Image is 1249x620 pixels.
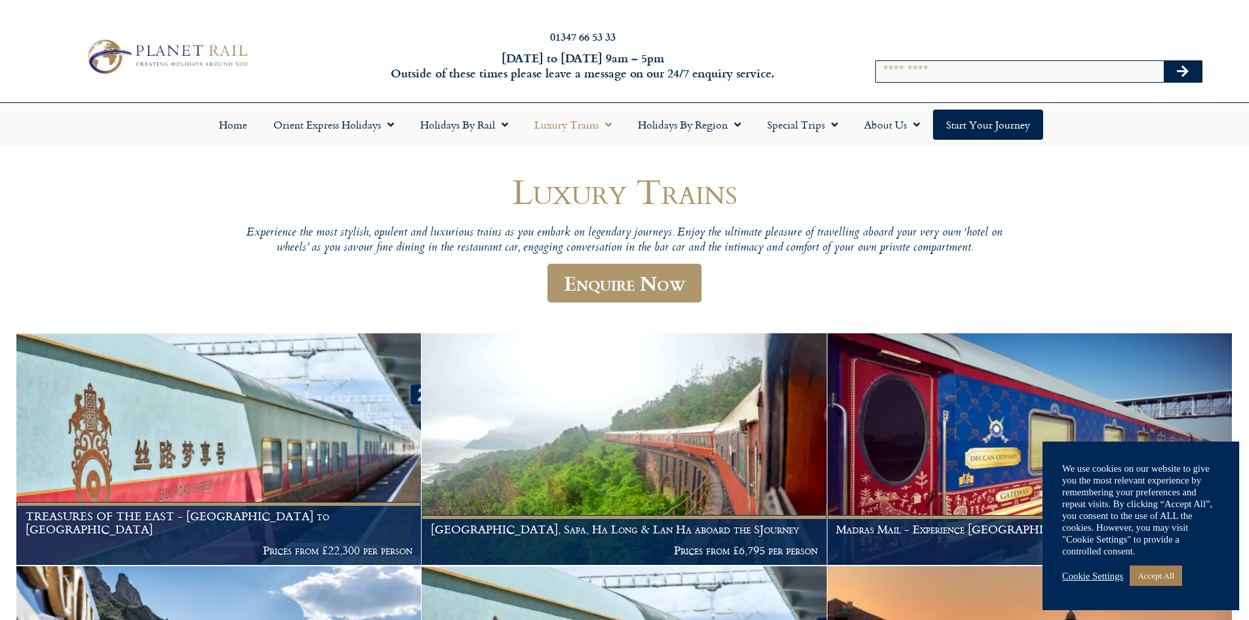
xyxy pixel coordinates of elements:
a: Enquire Now [547,264,702,302]
h1: Luxury Trains [231,172,1018,211]
a: Madras Mail - Experience [GEOGRAPHIC_DATA] by Train Prices from £15,600 per person [827,333,1233,566]
a: About Us [851,110,933,140]
a: Home [206,110,260,140]
p: Prices from £15,600 per person [836,544,1223,557]
h1: Madras Mail - Experience [GEOGRAPHIC_DATA] by Train [836,523,1223,536]
h1: [GEOGRAPHIC_DATA], Sapa, Ha Long & Lan Ha aboard the SJourney [431,523,818,536]
p: Experience the most stylish, opulent and luxurious trains as you embark on legendary journeys. En... [231,226,1018,257]
a: Orient Express Holidays [260,110,407,140]
h1: TREASURES OF THE EAST - [GEOGRAPHIC_DATA] to [GEOGRAPHIC_DATA] [26,510,412,535]
p: Prices from £22,300 per person [26,544,412,557]
a: Holidays by Region [625,110,754,140]
img: Planet Rail Train Holidays Logo [81,35,252,77]
h6: [DATE] to [DATE] 9am – 5pm Outside of these times please leave a message on our 24/7 enquiry serv... [336,51,829,81]
a: TREASURES OF THE EAST - [GEOGRAPHIC_DATA] to [GEOGRAPHIC_DATA] Prices from £22,300 per person [16,333,422,566]
a: Cookie Settings [1062,570,1123,582]
nav: Menu [7,110,1242,140]
a: Accept All [1130,566,1182,586]
a: Special Trips [754,110,851,140]
p: Prices from £6,795 per person [431,544,818,557]
a: Start your Journey [933,110,1043,140]
a: Luxury Trains [521,110,625,140]
a: 01347 66 53 33 [550,29,616,44]
button: Search [1164,61,1202,82]
a: Holidays by Rail [407,110,521,140]
div: We use cookies on our website to give you the most relevant experience by remembering your prefer... [1062,463,1219,557]
a: [GEOGRAPHIC_DATA], Sapa, Ha Long & Lan Ha aboard the SJourney Prices from £6,795 per person [422,333,827,566]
